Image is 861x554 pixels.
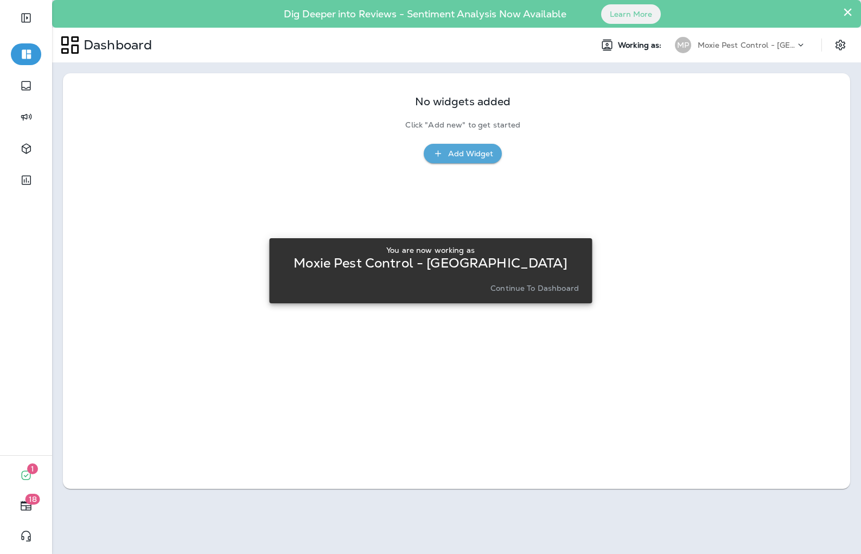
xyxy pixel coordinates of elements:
[11,464,41,486] button: 1
[25,494,40,505] span: 18
[675,37,691,53] div: MP
[843,3,853,21] button: Close
[252,12,598,16] p: Dig Deeper into Reviews - Sentiment Analysis Now Available
[79,37,152,53] p: Dashboard
[831,35,850,55] button: Settings
[486,281,583,296] button: Continue to Dashboard
[386,246,475,254] p: You are now working as
[11,495,41,517] button: 18
[618,41,664,50] span: Working as:
[601,4,661,24] button: Learn More
[27,463,38,474] span: 1
[490,284,579,292] p: Continue to Dashboard
[11,7,41,29] button: Expand Sidebar
[294,259,567,268] p: Moxie Pest Control - [GEOGRAPHIC_DATA]
[698,41,795,49] p: Moxie Pest Control - [GEOGRAPHIC_DATA]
